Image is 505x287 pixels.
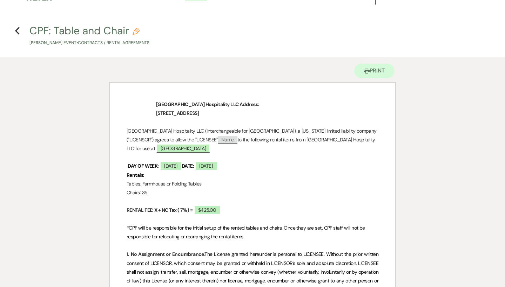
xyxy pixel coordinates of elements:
strong: [STREET_ADDRESS] [156,110,199,116]
span: [DATE] [160,161,182,170]
button: CPF: Table and Chair[PERSON_NAME] Event•Contracts / Rental Agreements [29,26,149,46]
span: $425.00 [194,205,221,214]
span: [GEOGRAPHIC_DATA] [156,144,210,153]
strong: Rentals: [127,172,144,178]
p: Chairs: 35 [127,188,378,197]
span: Name [218,136,237,144]
strong: [GEOGRAPHIC_DATA] Hospitality LLC Address: [156,101,259,107]
strong: RENTAL FEE: X + NC Tax ( 7%) = [127,207,193,213]
strong: DATE: [182,163,194,169]
p: Tables: Farmhouse or Folding Tables [127,180,378,188]
span: *CPF will be responsible for the initial setup of the rented tables and chairs. Once they are set... [127,225,366,240]
p: [PERSON_NAME] Event • Contracts / Rental Agreements [29,40,149,46]
p: [GEOGRAPHIC_DATA] Hospitality LLC (interchangeable for [GEOGRAPHIC_DATA]), a [US_STATE] limited l... [127,127,378,153]
strong: DAY OF WEEK: [128,163,159,169]
strong: 1. No Assignment or Encumbrance [127,251,204,257]
span: [DATE]. [195,161,217,170]
button: Print [354,64,395,78]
